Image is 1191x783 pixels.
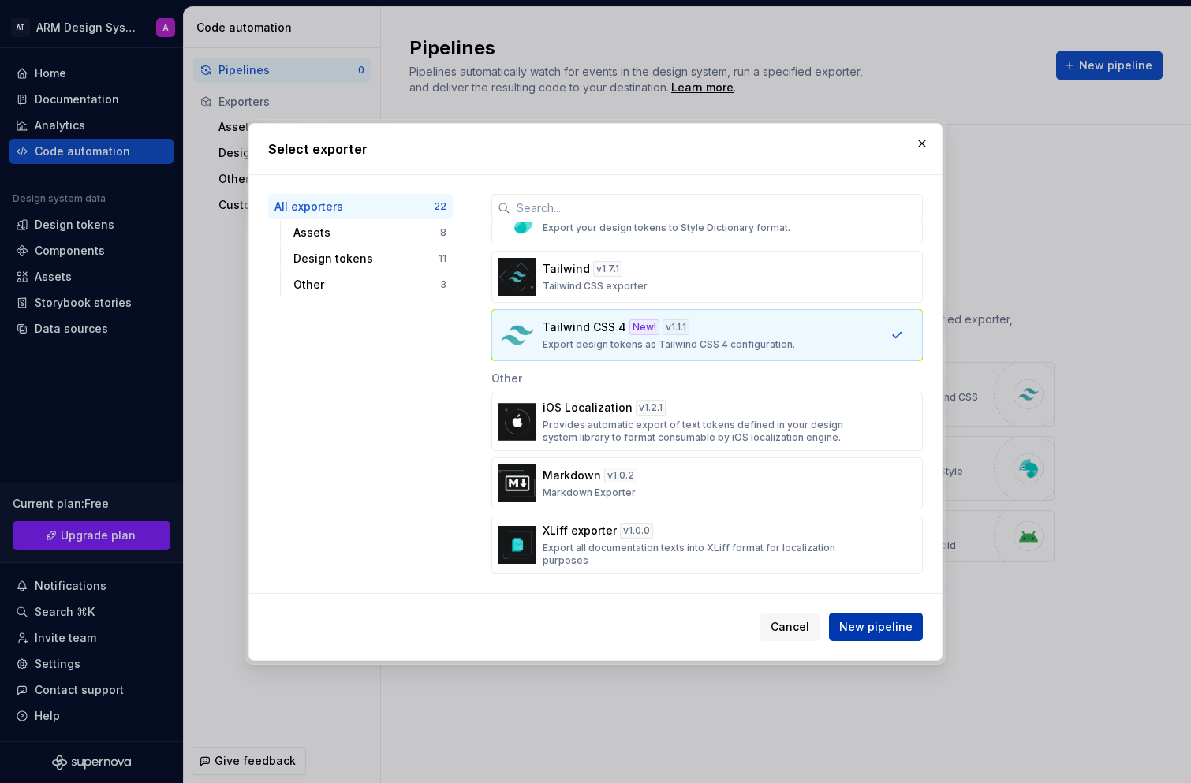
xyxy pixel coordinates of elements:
[543,338,795,351] p: Export design tokens as Tailwind CSS 4 configuration.
[636,400,666,416] div: v 1.2.1
[771,619,809,635] span: Cancel
[274,199,434,214] div: All exporters
[293,251,439,267] div: Design tokens
[543,280,648,293] p: Tailwind CSS exporter
[440,278,446,291] div: 3
[543,468,601,483] p: Markdown
[593,261,622,277] div: v 1.7.1
[491,251,923,303] button: Tailwindv1.7.1Tailwind CSS exporter
[543,400,633,416] p: iOS Localization
[439,252,446,265] div: 11
[268,140,923,158] h2: Select exporter
[839,619,913,635] span: New pipeline
[629,319,659,335] div: New!
[543,487,636,499] p: Markdown Exporter
[293,225,440,240] div: Assets
[491,309,923,361] button: Tailwind CSS 4New!v1.1.1Export design tokens as Tailwind CSS 4 configuration.
[491,361,923,393] div: Other
[491,457,923,509] button: Markdownv1.0.2Markdown Exporter
[543,419,862,444] p: Provides automatic export of text tokens defined in your design system library to format consumab...
[293,277,440,293] div: Other
[663,319,689,335] div: v 1.1.1
[543,261,590,277] p: Tailwind
[440,226,446,239] div: 8
[491,393,923,451] button: iOS Localizationv1.2.1Provides automatic export of text tokens defined in your design system libr...
[491,516,923,574] button: XLiff exporterv1.0.0Export all documentation texts into XLiff format for localization purposes
[543,222,790,234] p: Export your design tokens to Style Dictionary format.
[760,613,820,641] button: Cancel
[434,200,446,213] div: 22
[268,194,453,219] button: All exporters22
[543,319,626,335] p: Tailwind CSS 4
[543,523,617,539] p: XLiff exporter
[287,246,453,271] button: Design tokens11
[510,194,923,222] input: Search...
[604,468,637,483] div: v 1.0.2
[287,220,453,245] button: Assets8
[287,272,453,297] button: Other3
[543,542,862,567] p: Export all documentation texts into XLiff format for localization purposes
[829,613,923,641] button: New pipeline
[620,523,653,539] div: v 1.0.0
